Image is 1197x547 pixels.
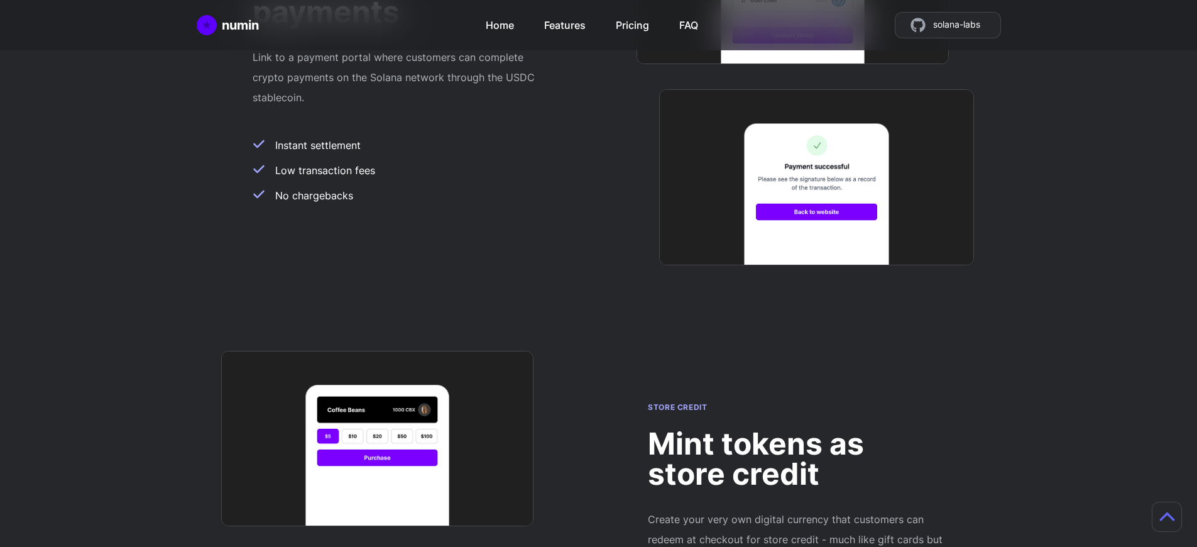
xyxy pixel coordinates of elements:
[648,402,707,412] span: Store credit
[933,18,980,33] span: solana-labs
[275,138,361,153] span: Instant settlement
[275,163,375,178] span: Low transaction fees
[486,13,514,33] a: Home
[197,15,259,35] a: Home
[1152,502,1182,532] button: Scroll to top
[222,16,259,34] div: numin
[648,429,944,489] h2: Mint tokens as store credit
[895,12,1001,38] a: source code
[616,13,649,33] a: Pricing
[679,13,698,33] a: FAQ
[253,47,549,108] p: Link to a payment portal where customers can complete crypto payments on the Solana network throu...
[275,188,353,203] span: No chargebacks
[544,13,586,33] a: Features
[221,351,533,526] img: Feature image 5
[659,89,974,266] img: Feature image 6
